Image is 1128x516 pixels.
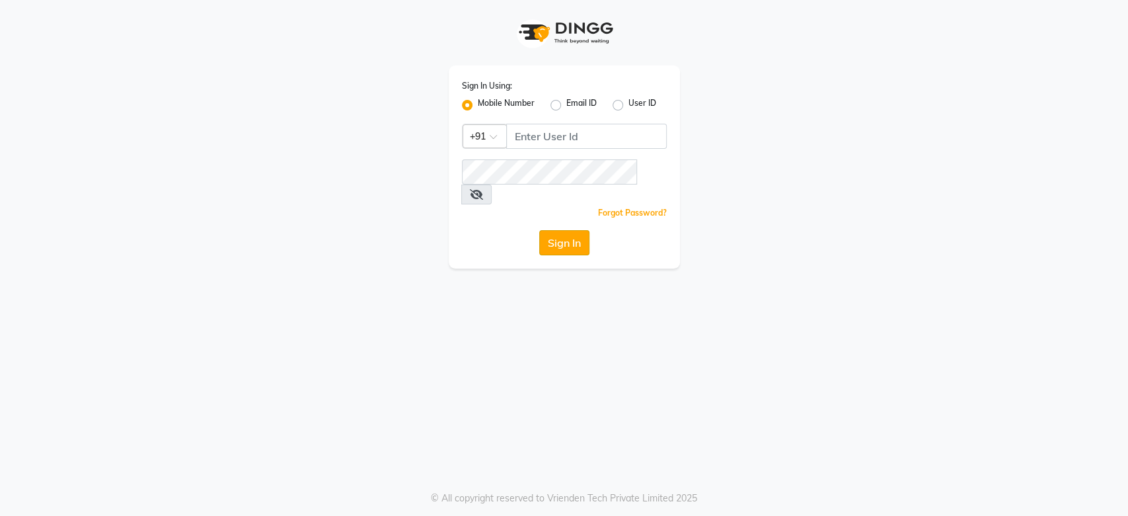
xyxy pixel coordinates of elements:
[539,230,589,255] button: Sign In
[628,97,656,113] label: User ID
[598,208,667,218] a: Forgot Password?
[462,159,637,185] input: Username
[506,124,667,149] input: Username
[478,97,535,113] label: Mobile Number
[462,80,512,92] label: Sign In Using:
[566,97,597,113] label: Email ID
[511,13,617,52] img: logo1.svg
